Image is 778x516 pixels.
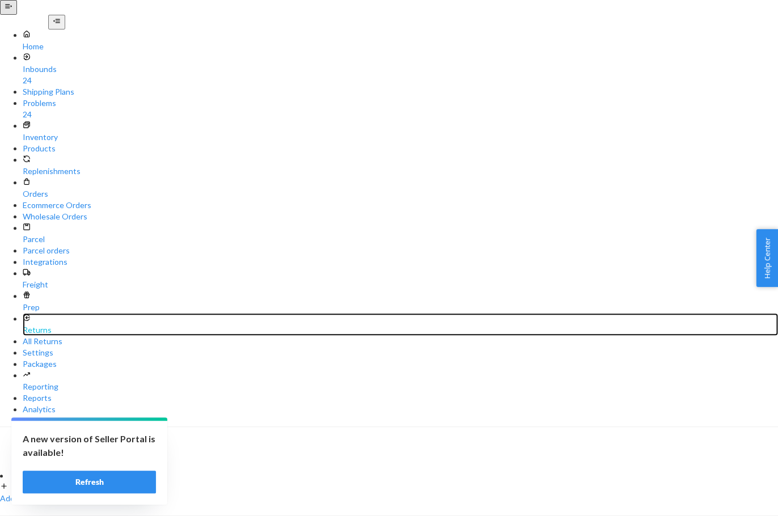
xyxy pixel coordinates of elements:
p: A new version of Seller Portal is available! [23,432,156,459]
a: Packages [23,358,778,370]
button: Close Navigation [48,15,65,29]
div: Inventory [23,132,778,143]
a: Inventory [23,120,778,143]
a: Shipping Plans [23,86,778,98]
a: Prep [23,290,778,313]
div: Returns [23,324,778,336]
div: Problems [23,98,778,109]
a: Integrations [23,256,778,268]
a: Ecommerce Orders [23,200,778,211]
div: 24 [23,109,778,120]
a: All Returns [23,336,778,347]
a: Reports [23,392,778,404]
button: Refresh [23,471,156,493]
a: Reporting [23,370,778,392]
a: Replenishments [23,154,778,177]
a: Analytics [23,404,778,415]
div: 24 [23,75,778,86]
div: Reporting [23,381,778,392]
div: Replenishments [23,166,778,177]
a: Wholesale Orders [23,211,778,222]
div: Home [23,41,778,52]
a: Problems24 [23,98,778,120]
div: Parcel [23,234,778,245]
a: Parcel [23,222,778,245]
a: Freight [23,268,778,290]
a: Inbounds24 [23,52,778,86]
a: Returns [23,313,778,336]
div: Prep [23,302,778,313]
div: Inbounds [23,64,778,75]
a: Settings [23,347,778,358]
a: Orders [23,177,778,200]
button: Help Center [756,229,778,287]
div: Freight [23,279,778,290]
a: Parcel orders [23,245,778,256]
a: Home [23,29,778,52]
div: Orders [23,188,778,200]
a: Products [23,143,778,154]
